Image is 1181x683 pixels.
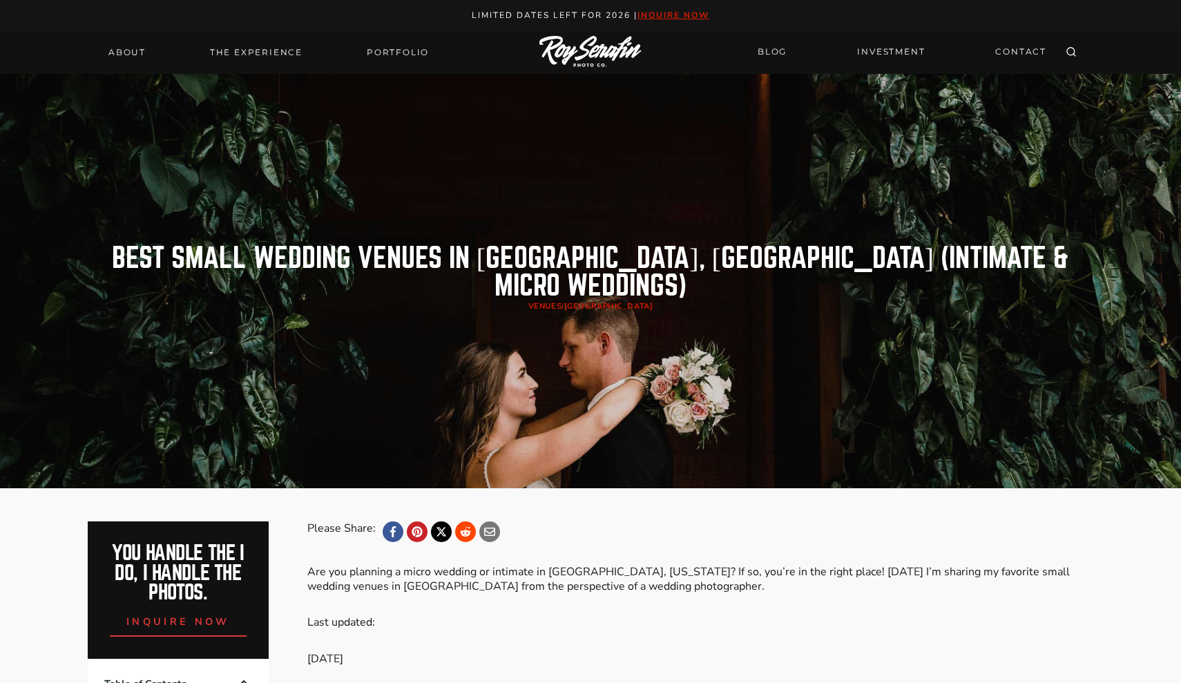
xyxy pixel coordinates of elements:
p: Last updated: [307,615,1093,630]
a: inquire now [637,10,709,21]
a: Pinterest [407,521,428,542]
a: CONTACT [987,40,1055,64]
a: Portfolio [358,43,437,62]
a: About [100,43,154,62]
a: X [431,521,452,542]
a: Venues [528,301,561,311]
a: INVESTMENT [849,40,933,64]
nav: Secondary Navigation [749,40,1055,64]
a: inquire now [110,603,247,637]
a: Email [479,521,500,542]
p: Are you planning a micro wedding or intimate in [GEOGRAPHIC_DATA], [US_STATE]? If so, you’re in t... [307,565,1093,594]
a: [GEOGRAPHIC_DATA] [564,301,653,311]
span: inquire now [126,615,230,628]
span: / [528,301,653,311]
a: THE EXPERIENCE [202,43,311,62]
h1: Best Small Wedding Venues in [GEOGRAPHIC_DATA], [GEOGRAPHIC_DATA] (Intimate & Micro Weddings) [88,244,1094,300]
div: Please Share: [307,521,376,542]
a: Reddit [455,521,476,542]
button: View Search Form [1062,43,1081,62]
p: Limited Dates LEft for 2026 | [15,8,1166,23]
time: [DATE] [307,651,343,666]
a: Facebook [383,521,403,542]
img: Logo of Roy Serafin Photo Co., featuring stylized text in white on a light background, representi... [539,36,642,68]
nav: Primary Navigation [100,43,437,62]
a: BLOG [749,40,795,64]
h2: You handle the i do, I handle the photos. [103,543,254,603]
